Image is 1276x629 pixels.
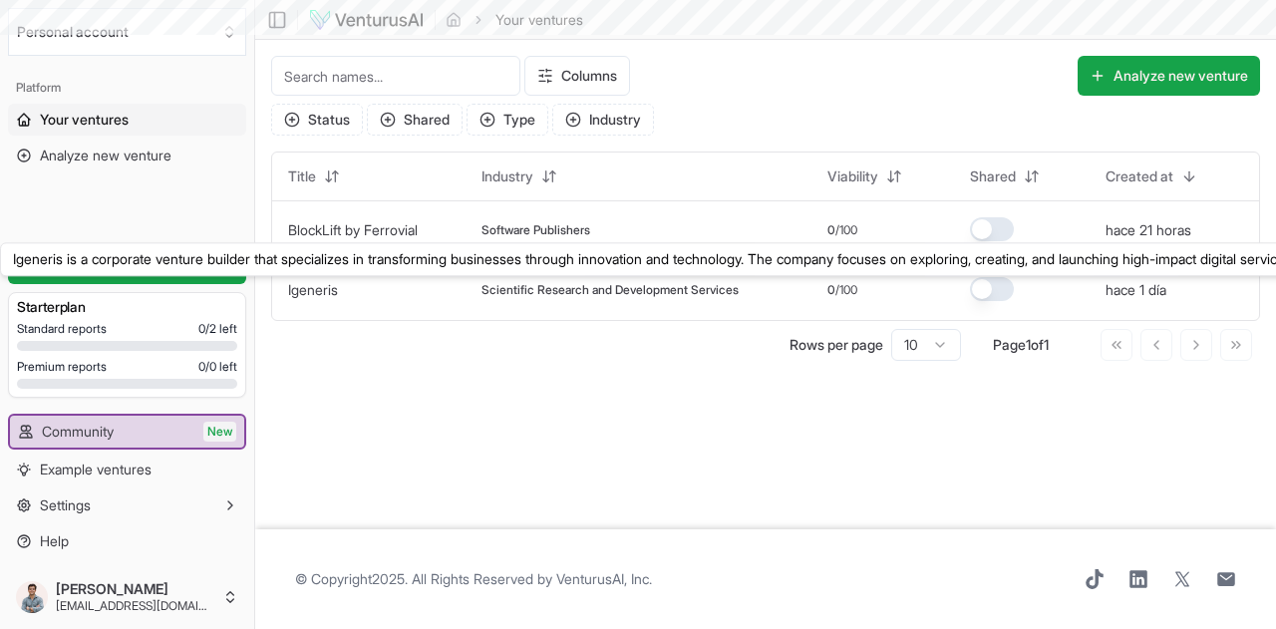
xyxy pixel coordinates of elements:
[524,56,630,96] button: Columns
[17,321,107,337] span: Standard reports
[470,160,569,192] button: Industry
[40,531,69,551] span: Help
[1078,56,1260,96] button: Analyze new venture
[556,570,649,587] a: VenturusAI, Inc
[958,160,1052,192] button: Shared
[288,166,316,186] span: Title
[288,280,338,300] button: Igeneris
[288,220,418,240] button: BlockLift by Ferrovial
[203,422,236,442] span: New
[10,416,244,448] a: CommunityNew
[8,104,246,136] a: Your ventures
[1094,160,1209,192] button: Created at
[17,359,107,375] span: Premium reports
[56,580,214,598] span: [PERSON_NAME]
[1106,280,1166,300] button: hace 1 día
[1044,336,1049,353] span: 1
[827,166,878,186] span: Viability
[1106,220,1191,240] button: hace 21 horas
[1026,336,1031,353] span: 1
[40,495,91,515] span: Settings
[276,160,352,192] button: Title
[40,460,152,479] span: Example ventures
[970,166,1016,186] span: Shared
[367,104,463,136] button: Shared
[815,160,914,192] button: Viability
[467,104,548,136] button: Type
[198,359,237,375] span: 0 / 0 left
[198,321,237,337] span: 0 / 2 left
[8,454,246,485] a: Example ventures
[8,573,246,621] button: [PERSON_NAME][EMAIL_ADDRESS][DOMAIN_NAME]
[295,569,652,589] span: © Copyright 2025 . All Rights Reserved by .
[1106,166,1173,186] span: Created at
[993,336,1026,353] span: Page
[835,222,857,238] span: /100
[481,282,739,298] span: Scientific Research and Development Services
[271,104,363,136] button: Status
[790,335,883,355] p: Rows per page
[17,297,237,317] h3: Starter plan
[8,72,246,104] div: Platform
[288,221,418,238] a: BlockLift by Ferrovial
[827,222,835,238] span: 0
[552,104,654,136] button: Industry
[40,146,171,165] span: Analyze new venture
[8,525,246,557] a: Help
[288,281,338,298] a: Igeneris
[16,581,48,613] img: ALV-UjXxrhD41j7q50RREab7R8MxUCwXwqgDPv9VbK5izvBrlQWxu-yPSce5J75b0gCznSWruJb8jD5cNhsiuC7oa1cjdZq3t...
[8,489,246,521] button: Settings
[827,282,835,298] span: 0
[271,56,520,96] input: Search names...
[835,282,857,298] span: /100
[481,166,533,186] span: Industry
[42,422,114,442] span: Community
[56,598,214,614] span: [EMAIL_ADDRESS][DOMAIN_NAME]
[40,110,129,130] span: Your ventures
[8,140,246,171] a: Analyze new venture
[481,222,590,238] span: Software Publishers
[1031,336,1044,353] span: of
